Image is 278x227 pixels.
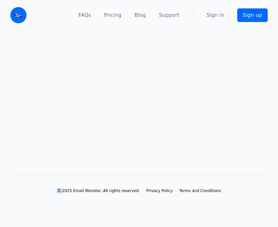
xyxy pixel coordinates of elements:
a: Support [159,11,179,19]
a: Sign up [237,8,268,22]
a: Pricing [104,11,122,19]
a: Blog [135,11,146,19]
li: © 2025 Email Monster. All rights reserved. [57,188,140,193]
a: FAQs [78,11,91,19]
a: Sign in [206,11,224,19]
img: Email Monster [10,7,27,23]
a: Privacy Policy [146,188,173,193]
a: Terms and Conditions [179,188,221,193]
